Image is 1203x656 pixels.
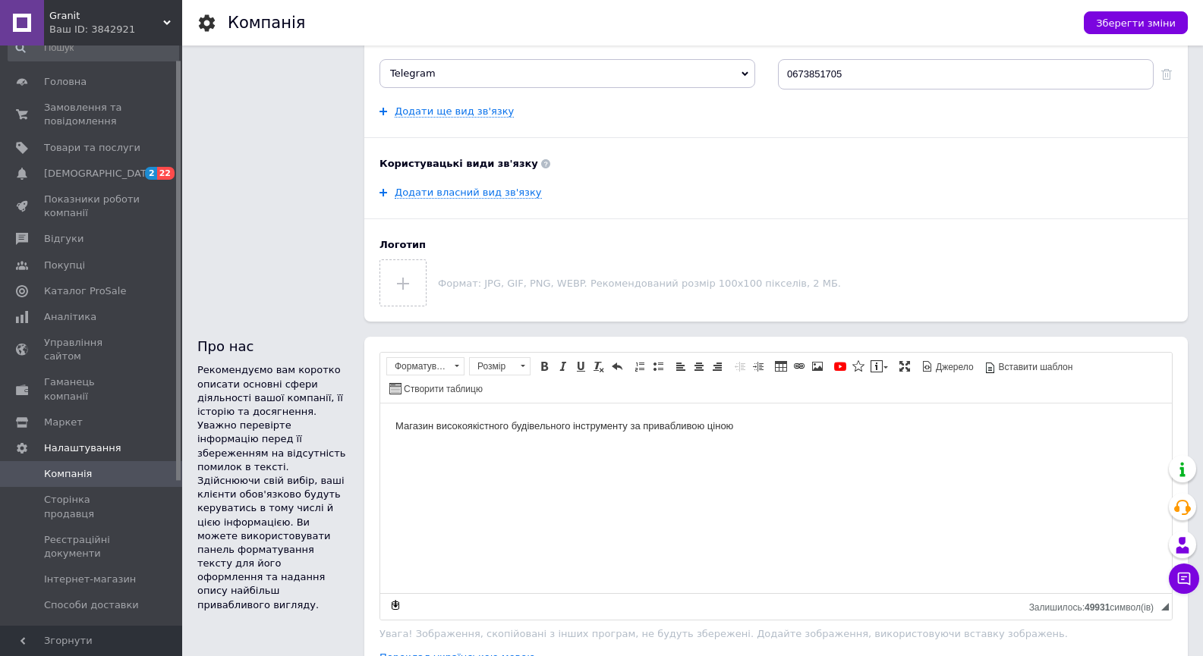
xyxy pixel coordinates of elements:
[896,358,913,375] a: Максимізувати
[1096,17,1176,29] span: Зберегти зміни
[157,167,175,180] span: 22
[44,416,83,429] span: Маркет
[387,380,485,397] a: Створити таблицю
[145,167,157,180] span: 2
[44,493,140,520] span: Сторінка продавця
[438,278,1173,289] p: Формат: JPG, GIF, PNG, WEBP. Рекомендований розмір 100х100 пікселів, 2 МБ.
[1029,598,1161,613] div: Кiлькiсть символiв
[470,358,515,375] span: Розмір
[387,358,449,375] span: Форматування
[750,358,767,375] a: Збільшити відступ
[672,358,689,375] a: По лівому краю
[402,383,483,396] span: Створити таблицю
[386,357,465,375] a: Форматування
[650,358,666,375] a: Вставити/видалити маркований список
[44,598,139,612] span: Способи доставки
[732,358,748,375] a: Зменшити відступ
[609,358,625,375] a: Повернути (Ctrl+Z)
[44,284,126,298] span: Каталог ProSale
[850,358,867,375] a: Вставити іконку
[44,310,96,324] span: Аналітика
[44,141,140,155] span: Товари та послуги
[691,358,707,375] a: По центру
[228,14,305,32] h1: Компанія
[773,358,789,375] a: Таблиця
[1169,563,1199,594] button: Чат з покупцем
[44,259,85,272] span: Покупці
[44,336,140,363] span: Управління сайтом
[1161,603,1169,610] span: Потягніть для зміни розмірів
[395,105,514,118] a: Додати ще вид зв'язку
[44,625,128,639] span: Способи оплати
[44,101,140,128] span: Замовлення та повідомлення
[44,375,140,403] span: Гаманець компанії
[379,628,1173,639] p: Увага! Зображення, скопійовані з інших програм, не будуть збережені. Додайте зображення, використ...
[1084,11,1188,34] button: Зберегти зміни
[44,467,92,481] span: Компанія
[197,363,349,611] div: Рекомендуємо вам коротко описати основні сфери діяльності вашої компанії, її історію та досягненн...
[379,157,1173,171] b: Користувацькі види зв'язку
[197,337,349,356] div: Про нас
[997,361,1073,374] span: Вставити шаблон
[809,358,826,375] a: Зображення
[554,358,571,375] a: Курсив (Ctrl+I)
[387,597,404,614] a: Зробити резервну копію зараз
[982,358,1075,375] a: Вставити шаблон
[469,357,531,375] a: Розмір
[536,358,553,375] a: Жирний (Ctrl+B)
[379,238,1173,252] b: Логотип
[395,187,542,199] a: Додати власний вид зв'язку
[44,441,121,455] span: Налаштування
[572,358,589,375] a: Підкреслений (Ctrl+U)
[1085,602,1110,613] span: 49931
[709,358,726,375] a: По правому краю
[919,358,976,375] a: Джерело
[390,67,436,79] span: Telegram
[44,533,140,560] span: Реєстраційні документи
[380,403,1172,593] iframe: Редактор, EED6EB3F-E1F7-4B1F-8236-35F23FF94EE4
[49,9,163,23] span: Granit
[44,75,87,89] span: Головна
[631,358,648,375] a: Вставити/видалити нумерований список
[832,358,849,375] a: Додати відео з YouTube
[44,232,83,246] span: Відгуки
[934,361,974,374] span: Джерело
[791,358,808,375] a: Вставити/Редагувати посилання (Ctrl+L)
[44,193,140,220] span: Показники роботи компанії
[44,573,136,586] span: Інтернет-магазин
[8,34,179,61] input: Пошук
[868,358,890,375] a: Вставити повідомлення
[44,167,156,180] span: [DEMOGRAPHIC_DATA]
[590,358,607,375] a: Видалити форматування
[49,23,182,36] div: Ваш ID: 3842921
